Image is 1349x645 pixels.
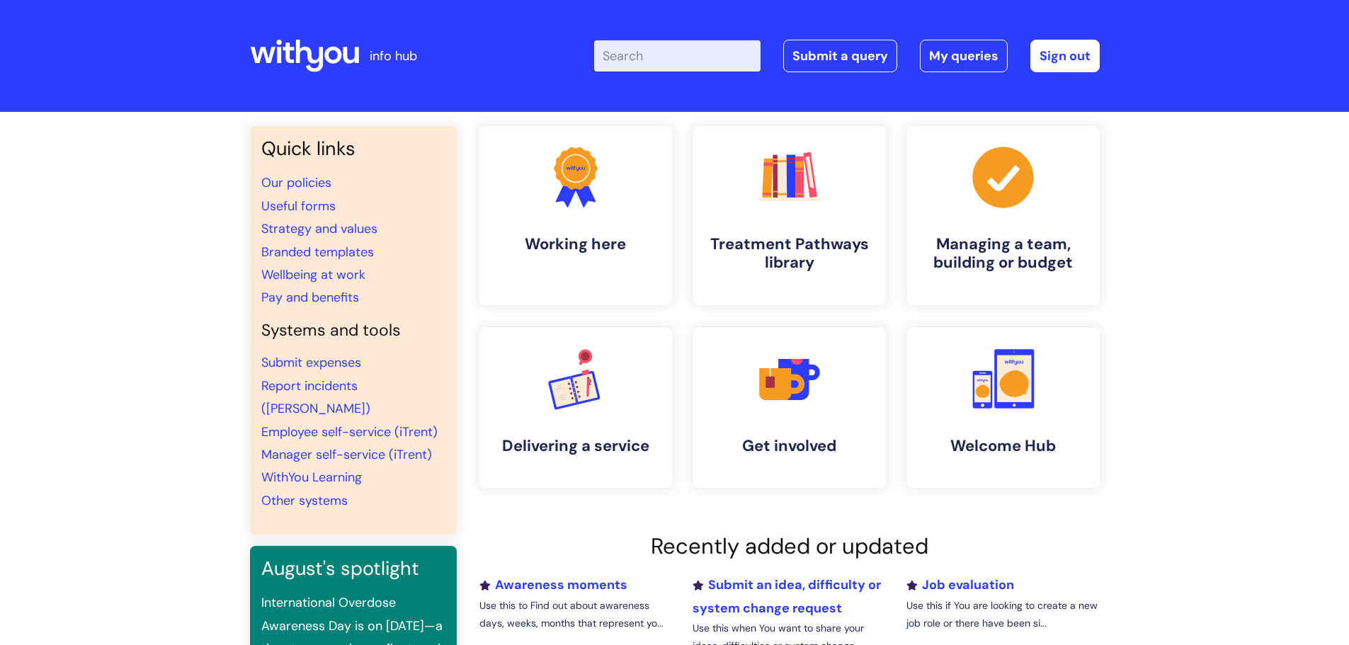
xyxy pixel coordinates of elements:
[906,597,1099,632] p: Use this if You are looking to create a new job role or there have been si...
[261,423,438,440] a: Employee self-service (iTrent)
[479,533,1100,559] h2: Recently added or updated
[491,235,661,253] h4: Working here
[261,220,377,237] a: Strategy and values
[261,137,445,160] h3: Quick links
[918,235,1088,273] h4: Managing a team, building or budget
[693,328,886,488] a: Get involved
[491,437,661,455] h4: Delivering a service
[907,328,1100,488] a: Welcome Hub
[479,576,627,593] a: Awareness moments
[920,40,1008,72] a: My queries
[594,40,761,72] input: Search
[594,40,1100,72] div: | -
[479,597,672,632] p: Use this to Find out about awareness days, weeks, months that represent yo...
[705,437,875,455] h4: Get involved
[705,235,875,273] h4: Treatment Pathways library
[261,289,359,306] a: Pay and benefits
[783,40,897,72] a: Submit a query
[261,354,361,371] a: Submit expenses
[261,198,336,215] a: Useful forms
[261,321,445,341] h4: Systems and tools
[261,557,445,580] h3: August's spotlight
[693,126,886,305] a: Treatment Pathways library
[907,126,1100,305] a: Managing a team, building or budget
[261,266,365,283] a: Wellbeing at work
[479,328,672,488] a: Delivering a service
[261,377,370,417] a: Report incidents ([PERSON_NAME])
[479,126,672,305] a: Working here
[1030,40,1100,72] a: Sign out
[261,492,348,509] a: Other systems
[261,174,331,191] a: Our policies
[370,45,417,67] p: info hub
[261,244,374,261] a: Branded templates
[261,446,432,463] a: Manager self-service (iTrent)
[918,437,1088,455] h4: Welcome Hub
[693,576,881,616] a: Submit an idea, difficulty or system change request
[906,576,1014,593] a: Job evaluation
[261,469,362,486] a: WithYou Learning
